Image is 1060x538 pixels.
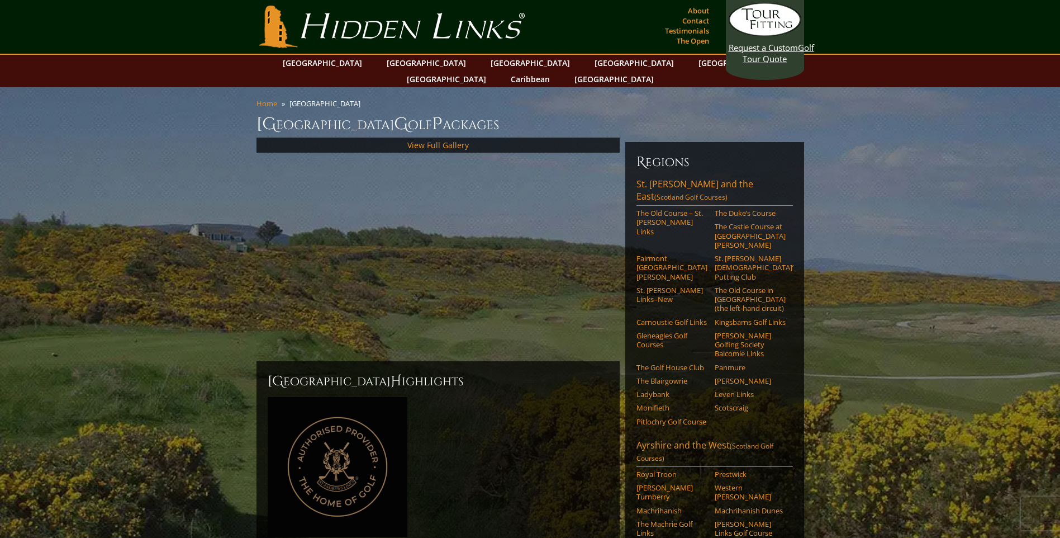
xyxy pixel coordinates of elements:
a: Caribbean [505,71,555,87]
a: Contact [679,13,712,29]
span: H [391,372,402,390]
a: Home [256,98,277,108]
a: The Golf House Club [636,363,707,372]
a: St. [PERSON_NAME] [DEMOGRAPHIC_DATA]’ Putting Club [715,254,786,281]
a: Royal Troon [636,470,707,479]
a: Kingsbarns Golf Links [715,318,786,327]
a: Gleneagles Golf Courses [636,331,707,350]
a: [GEOGRAPHIC_DATA] [569,71,659,87]
a: Fairmont [GEOGRAPHIC_DATA][PERSON_NAME] [636,254,707,281]
a: The Blairgowrie [636,376,707,385]
a: Scotscraig [715,403,786,412]
a: The Old Course – St. [PERSON_NAME] Links [636,209,707,236]
a: About [685,3,712,18]
a: The Machrie Golf Links [636,520,707,538]
h1: [GEOGRAPHIC_DATA] olf ackages [256,113,804,135]
a: Panmure [715,363,786,372]
a: [GEOGRAPHIC_DATA] [381,55,472,71]
a: The Duke’s Course [715,209,786,218]
a: [PERSON_NAME] Golfing Society Balcomie Links [715,331,786,358]
a: The Open [674,33,712,49]
li: [GEOGRAPHIC_DATA] [289,98,365,108]
span: P [432,113,443,135]
a: View Full Gallery [407,140,469,150]
a: Western [PERSON_NAME] [715,483,786,502]
a: [GEOGRAPHIC_DATA] [589,55,679,71]
h2: [GEOGRAPHIC_DATA] ighlights [268,372,609,390]
a: St. [PERSON_NAME] Links–New [636,286,707,304]
a: [GEOGRAPHIC_DATA] [485,55,576,71]
a: The Old Course in [GEOGRAPHIC_DATA] (the left-hand circuit) [715,286,786,313]
a: The Castle Course at [GEOGRAPHIC_DATA][PERSON_NAME] [715,222,786,249]
a: [GEOGRAPHIC_DATA] [693,55,783,71]
a: St. [PERSON_NAME] and the East(Scotland Golf Courses) [636,178,793,206]
a: Pitlochry Golf Course [636,417,707,426]
a: [PERSON_NAME] Links Golf Course [715,520,786,538]
a: Machrihanish [636,506,707,515]
a: Request a CustomGolf Tour Quote [729,3,801,64]
span: (Scotland Golf Courses) [636,441,773,463]
span: G [394,113,408,135]
h6: Regions [636,153,793,171]
a: Ayrshire and the West(Scotland Golf Courses) [636,439,793,467]
a: [GEOGRAPHIC_DATA] [277,55,368,71]
span: (Scotland Golf Courses) [654,192,728,202]
span: Request a Custom [729,42,798,53]
a: Carnoustie Golf Links [636,318,707,327]
a: Machrihanish Dunes [715,506,786,515]
a: [GEOGRAPHIC_DATA] [401,71,492,87]
a: [PERSON_NAME] Turnberry [636,483,707,502]
a: Prestwick [715,470,786,479]
a: Leven Links [715,390,786,399]
a: Testimonials [662,23,712,39]
a: [PERSON_NAME] [715,376,786,385]
a: Ladybank [636,390,707,399]
a: Monifieth [636,403,707,412]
